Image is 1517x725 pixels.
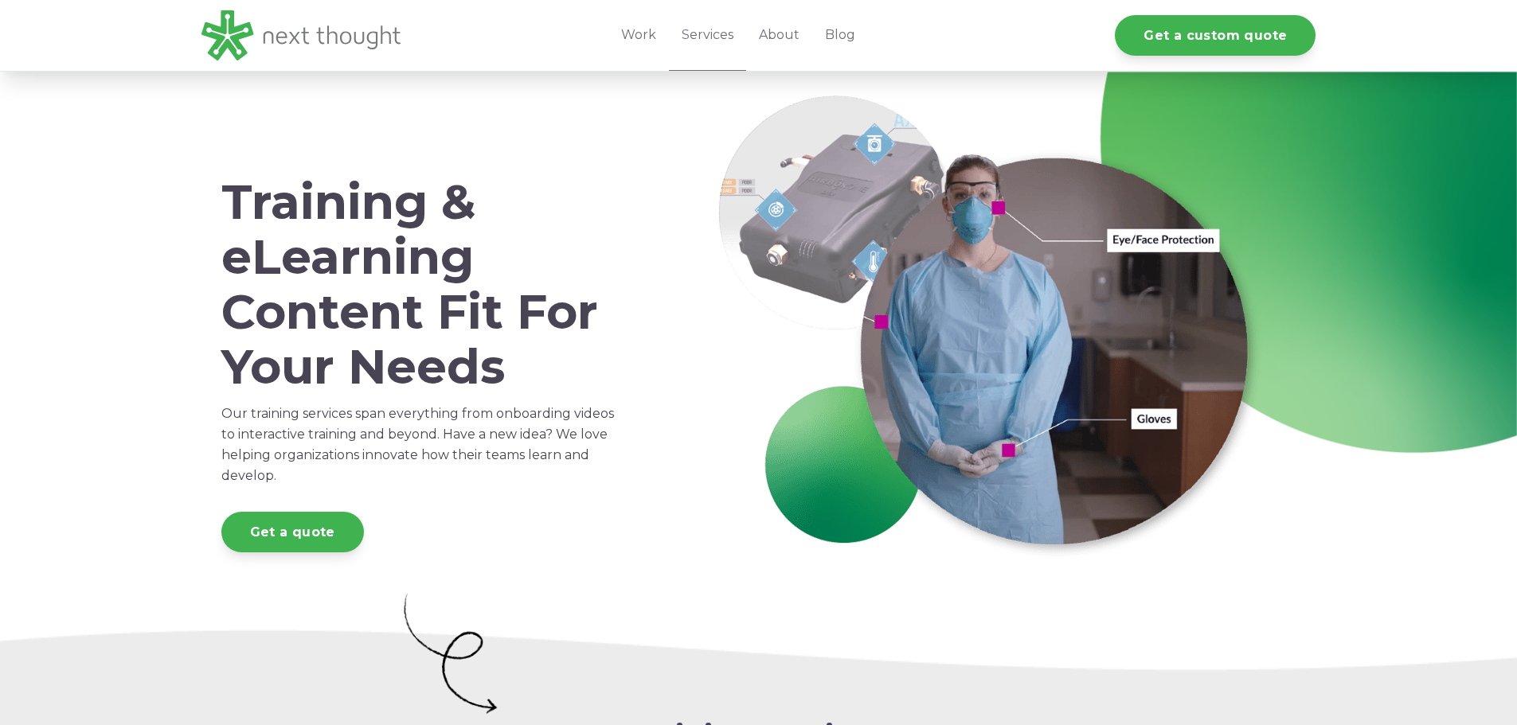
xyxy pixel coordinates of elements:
[718,95,1276,568] img: Services
[201,10,401,60] img: LG - NextThought Logo
[221,512,364,552] a: Get a quote
[1115,15,1316,56] a: Get a custom quote
[401,587,500,719] img: Artboard 16 copy
[221,406,614,483] span: Our training services span everything from onboarding videos to interactive training and beyond. ...
[221,173,598,396] span: Training & eLearning Content Fit For Your Needs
